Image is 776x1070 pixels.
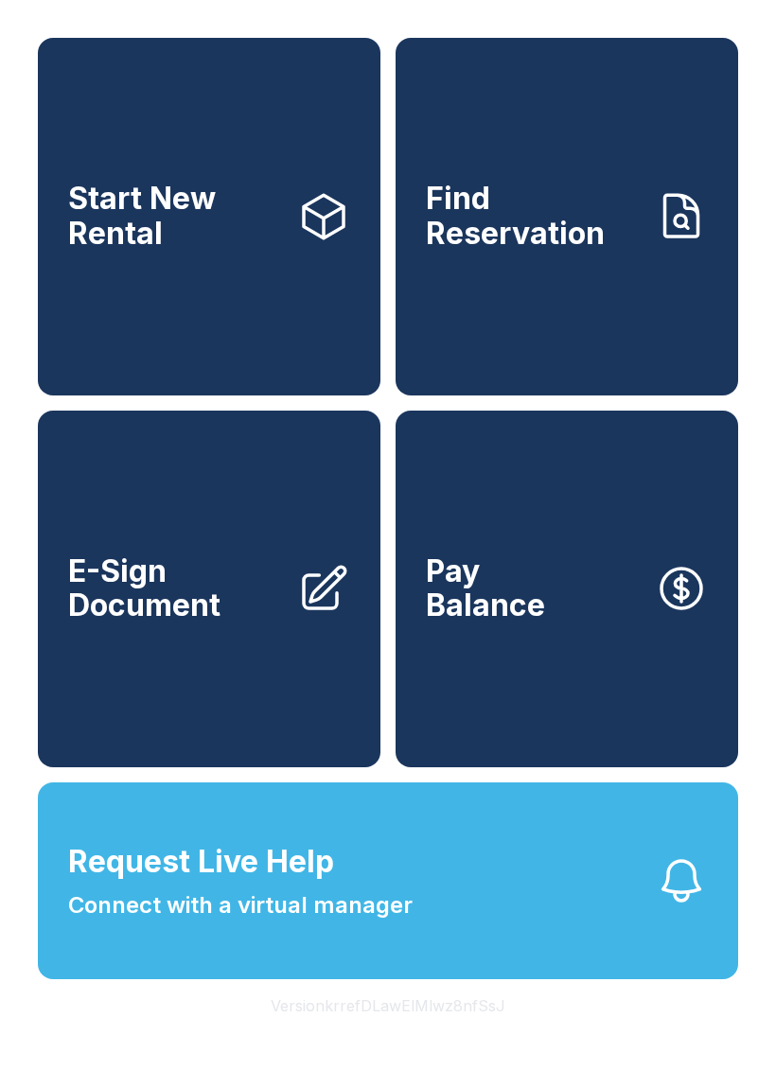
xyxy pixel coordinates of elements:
button: VersionkrrefDLawElMlwz8nfSsJ [256,979,520,1032]
span: E-Sign Document [68,554,282,623]
span: Start New Rental [68,182,282,251]
span: Find Reservation [426,182,640,251]
span: Pay Balance [426,554,545,623]
a: E-Sign Document [38,411,380,768]
button: Request Live HelpConnect with a virtual manager [38,782,738,979]
a: Start New Rental [38,38,380,395]
span: Connect with a virtual manager [68,888,413,922]
button: PayBalance [396,411,738,768]
a: Find Reservation [396,38,738,395]
span: Request Live Help [68,839,334,885]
